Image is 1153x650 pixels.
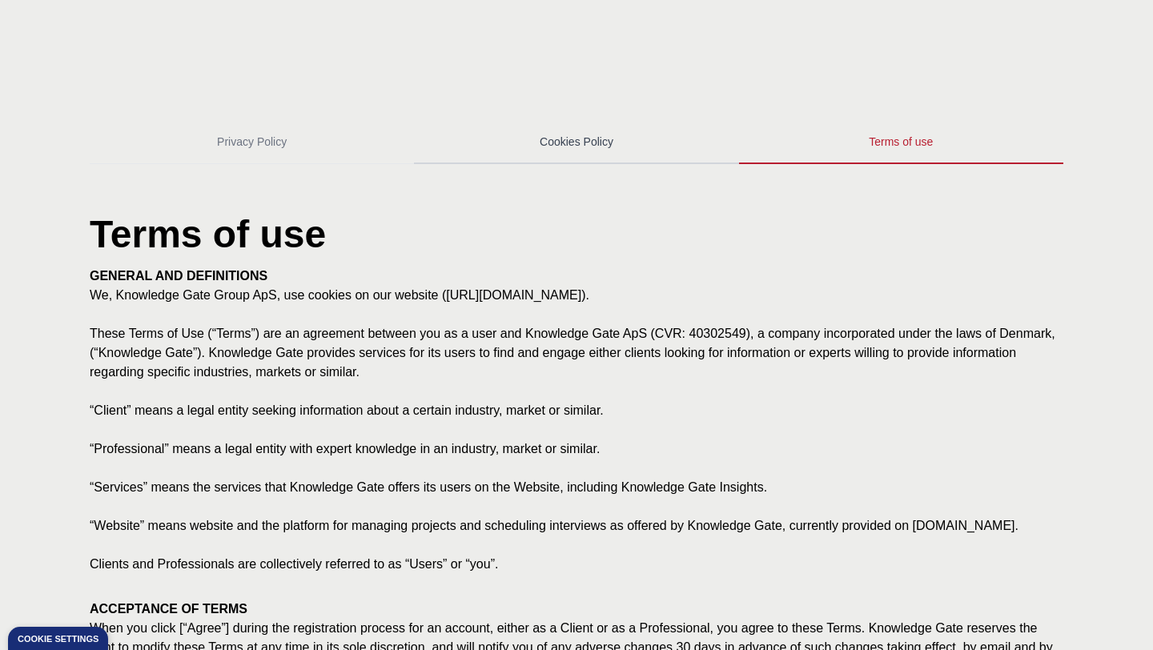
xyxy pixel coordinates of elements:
[1073,573,1153,650] iframe: Chat Widget
[90,478,1063,497] p: “Services” means the services that Knowledge Gate offers its users on the Website, including Know...
[739,121,1063,164] a: Terms of use
[90,439,1063,459] p: “Professional” means a legal entity with expert knowledge in an industry, market or similar.
[90,516,1063,536] p: “Website” means website and the platform for managing projects and scheduling interviews as offer...
[414,121,738,164] a: Cookies Policy
[90,267,1063,286] h2: GENERAL AND DEFINITIONS
[90,121,1063,164] div: Tabs
[90,121,414,164] a: Privacy Policy
[90,555,1063,574] p: Clients and Professionals are collectively referred to as “Users” or “you”.
[90,600,1063,619] h2: ACCEPTANCE OF TERMS
[90,401,1063,420] p: “Client” means a legal entity seeking information about a certain industry, market or similar.
[90,215,1063,267] h1: Terms of use
[90,324,1063,382] p: These Terms of Use (“Terms”) are an agreement between you as a user and Knowledge Gate ApS (CVR: ...
[90,286,1063,305] p: We, Knowledge Gate Group ApS, use cookies on our website ([URL][DOMAIN_NAME]).
[18,635,98,644] div: Cookie settings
